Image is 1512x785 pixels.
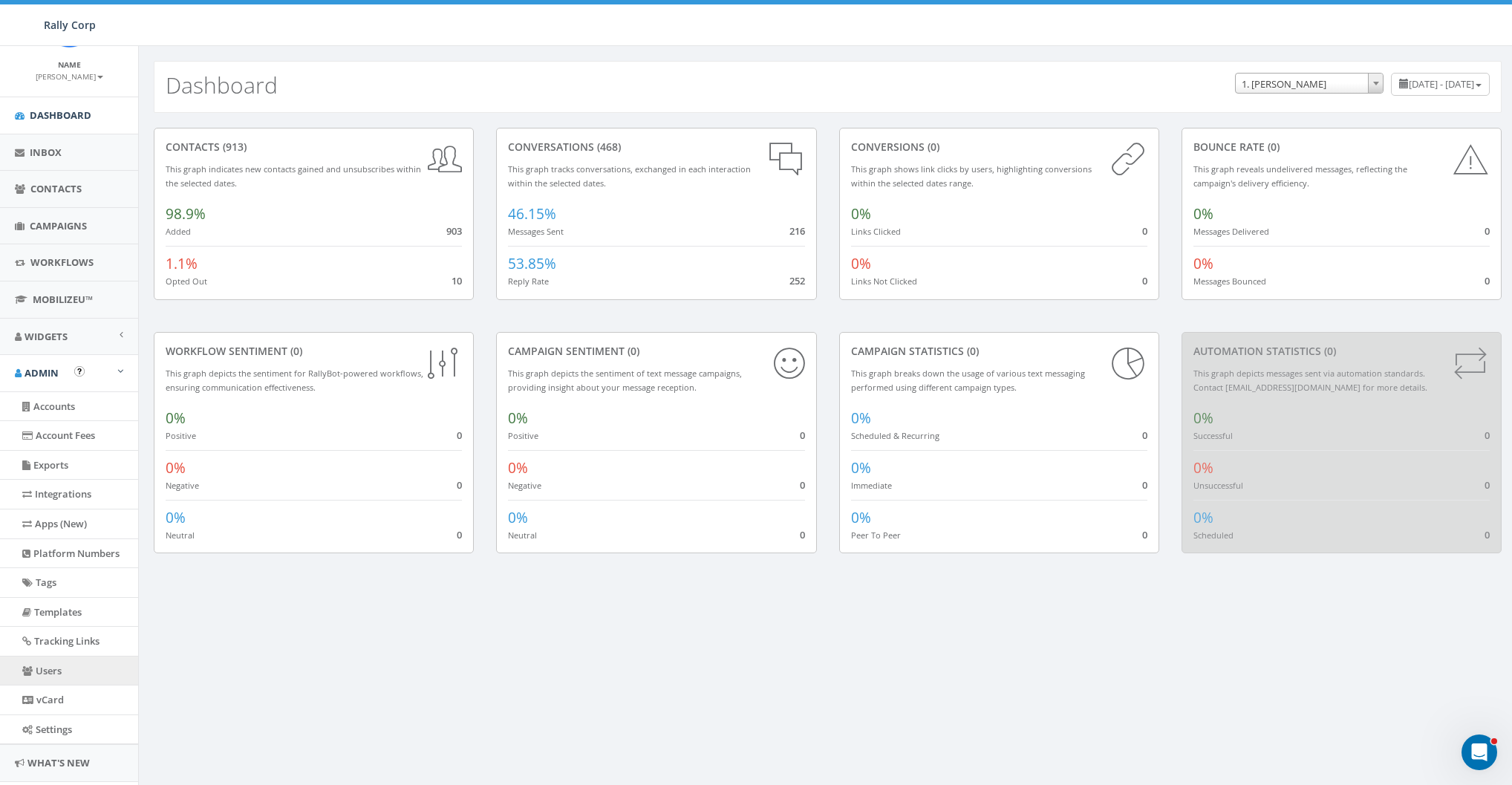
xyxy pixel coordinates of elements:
[508,276,549,287] small: Reply Rate
[166,276,207,287] small: Opted Out
[851,140,1147,154] div: conversions
[1321,344,1336,358] span: (0)
[851,408,871,428] span: 0%
[1193,408,1213,428] span: 0%
[457,478,462,492] span: 0
[1193,480,1243,491] small: Unsuccessful
[166,140,462,154] div: contacts
[1485,429,1490,442] span: 0
[220,140,247,154] span: (913)
[166,430,196,441] small: Positive
[508,458,528,478] span: 0%
[508,344,804,359] div: Campaign Sentiment
[30,108,91,122] span: Dashboard
[36,69,103,82] a: [PERSON_NAME]
[508,254,556,273] span: 53.85%
[30,219,87,232] span: Campaigns
[166,73,278,97] h2: Dashboard
[452,274,462,287] span: 10
[166,530,195,541] small: Neutral
[166,368,423,393] small: This graph depicts the sentiment for RallyBot-powered workflows, ensuring communication effective...
[508,163,751,189] small: This graph tracks conversations, exchanged in each interaction within the selected dates.
[287,344,302,358] span: (0)
[166,408,186,428] span: 0%
[594,140,621,154] span: (468)
[508,530,537,541] small: Neutral
[789,274,805,287] span: 252
[1142,224,1147,238] span: 0
[800,528,805,541] span: 0
[457,528,462,541] span: 0
[851,368,1085,393] small: This graph breaks down the usage of various text messaging performed using different campaign types.
[851,204,871,224] span: 0%
[166,163,421,189] small: This graph indicates new contacts gained and unsubscribes within the selected dates.
[851,480,892,491] small: Immediate
[851,163,1092,189] small: This graph shows link clicks by users, highlighting conversions within the selected dates range.
[166,204,206,224] span: 98.9%
[1485,274,1490,287] span: 0
[508,204,556,224] span: 46.15%
[508,408,528,428] span: 0%
[851,254,871,273] span: 0%
[25,366,59,380] span: Admin
[1193,430,1233,441] small: Successful
[1193,163,1407,189] small: This graph reveals undelivered messages, reflecting the campaign's delivery efficiency.
[508,368,742,393] small: This graph depicts the sentiment of text message campaigns, providing insight about your message ...
[789,224,805,238] span: 216
[30,146,62,159] span: Inbox
[1485,224,1490,238] span: 0
[166,344,462,359] div: Workflow Sentiment
[58,59,81,70] small: Name
[1193,226,1269,237] small: Messages Delivered
[851,226,901,237] small: Links Clicked
[25,330,68,343] span: Widgets
[1235,73,1384,94] span: 1. James Martin
[1236,74,1383,94] span: 1. James Martin
[1193,204,1213,224] span: 0%
[851,530,901,541] small: Peer To Peer
[27,756,90,769] span: What's New
[851,508,871,527] span: 0%
[851,430,939,441] small: Scheduled & Recurring
[1462,734,1497,770] iframe: Intercom live chat
[851,344,1147,359] div: Campaign Statistics
[508,226,564,237] small: Messages Sent
[1142,478,1147,492] span: 0
[36,71,103,82] small: [PERSON_NAME]
[166,480,199,491] small: Negative
[1142,429,1147,442] span: 0
[33,293,93,306] span: MobilizeU™
[1265,140,1280,154] span: (0)
[925,140,939,154] span: (0)
[1409,77,1474,91] span: [DATE] - [DATE]
[1193,458,1213,478] span: 0%
[508,140,804,154] div: conversations
[1193,344,1490,359] div: Automation Statistics
[800,429,805,442] span: 0
[166,458,186,478] span: 0%
[44,18,96,32] span: Rally Corp
[1142,274,1147,287] span: 0
[1142,528,1147,541] span: 0
[1193,140,1490,154] div: Bounce Rate
[1193,368,1427,393] small: This graph depicts messages sent via automation standards. Contact [EMAIL_ADDRESS][DOMAIN_NAME] f...
[74,366,85,377] button: Open In-App Guide
[30,255,94,269] span: Workflows
[457,429,462,442] span: 0
[1193,276,1266,287] small: Messages Bounced
[851,458,871,478] span: 0%
[800,478,805,492] span: 0
[30,182,82,195] span: Contacts
[166,226,191,237] small: Added
[1485,528,1490,541] span: 0
[625,344,639,358] span: (0)
[964,344,979,358] span: (0)
[508,480,541,491] small: Negative
[166,254,198,273] span: 1.1%
[166,508,186,527] span: 0%
[1193,508,1213,527] span: 0%
[446,224,462,238] span: 903
[508,430,538,441] small: Positive
[1193,530,1234,541] small: Scheduled
[508,508,528,527] span: 0%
